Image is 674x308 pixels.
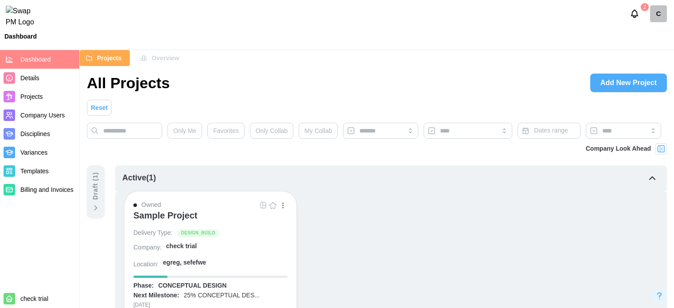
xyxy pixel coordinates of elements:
[122,172,156,184] div: Active ( 1 )
[534,127,568,134] span: Dates range
[20,112,65,119] span: Company Users
[627,6,642,21] button: Notifications
[20,295,48,302] span: check trial
[141,200,161,210] div: Owned
[6,6,42,28] img: Swap PM Logo
[173,123,196,138] span: Only Me
[650,5,667,22] a: checktrial
[133,210,198,221] div: Sample Project
[133,243,162,252] div: Company:
[158,281,227,290] div: CONCEPTUAL DESIGN
[650,5,667,22] div: C
[91,172,101,200] div: Draft ( 1 )
[133,281,154,290] div: Phase:
[260,202,267,209] img: Grid Icon
[269,202,277,209] img: Empty Star
[641,3,649,11] div: 2
[4,33,37,39] div: Dashboard
[20,130,50,137] span: Disciplines
[20,149,47,156] span: Variances
[181,230,215,237] span: DESIGN_BUILD
[152,51,179,66] span: Overview
[258,200,268,210] button: Open Project Grid
[183,291,259,300] div: 25% CONCEPTUAL DES...
[586,144,651,154] div: Company Look Ahead
[20,186,74,193] span: Billing and Invoices
[20,74,39,82] span: Details
[87,73,170,93] h1: All Projects
[163,258,206,267] div: egreg, sefefwe
[20,56,51,63] span: Dashboard
[20,93,43,100] span: Projects
[256,123,288,138] span: Only Collab
[20,168,49,175] span: Templates
[133,291,179,300] div: Next Milestone:
[133,229,172,238] div: Delivery Type:
[657,144,666,153] img: Project Look Ahead Button
[166,242,197,251] div: check trial
[133,260,159,269] div: Location:
[91,100,108,115] span: Reset
[97,51,121,66] span: Projects
[304,123,332,138] span: My Collab
[213,123,239,138] span: Favorites
[600,74,657,92] span: Add New Project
